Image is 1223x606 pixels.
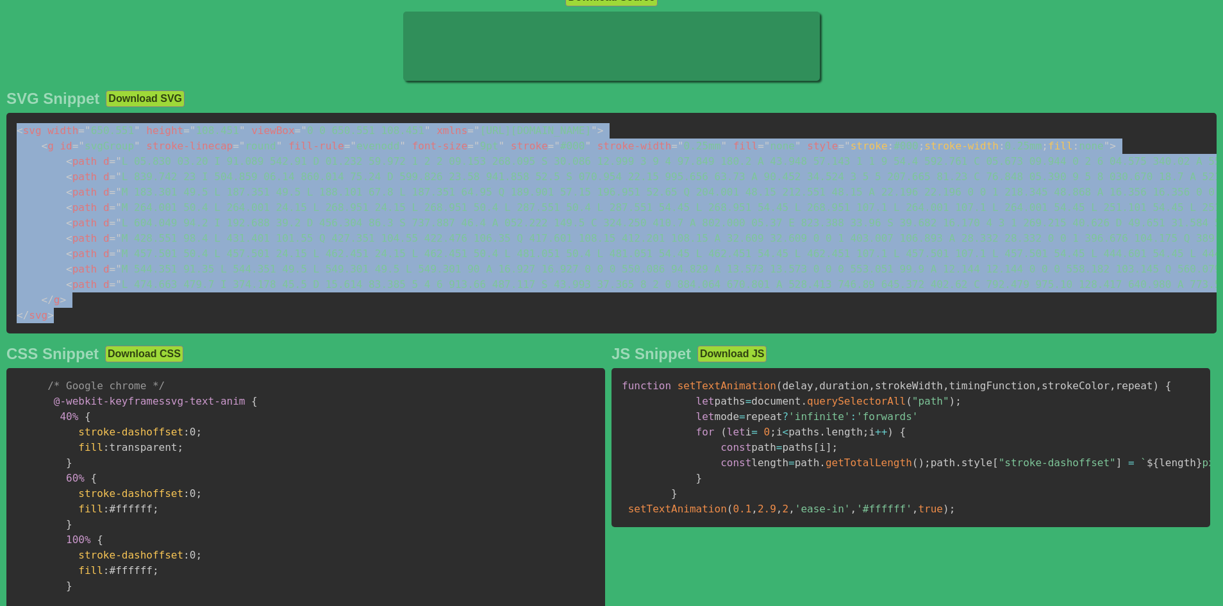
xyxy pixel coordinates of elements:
span: > [1110,140,1116,152]
span: " [78,140,85,152]
span: 650.551 [78,124,140,137]
span: fill [733,140,758,152]
span: =" [838,140,850,152]
span: d [103,248,110,260]
span: delay duration strokeWidth timingFunction strokeColor repeat [782,380,1152,392]
span: path [66,201,97,214]
span: < [66,263,72,275]
span: , [813,380,820,392]
span: = [110,248,116,260]
span: ; [955,395,961,407]
span: ] [826,441,832,453]
span: viewBox [251,124,294,137]
span: : [999,140,1005,152]
span: fill [1048,140,1073,152]
span: < [66,155,72,167]
span: </ [17,309,29,321]
span: = [745,395,752,407]
span: path [66,278,97,290]
span: 2.9 [758,503,776,515]
span: } [66,580,72,592]
span: svg [17,309,47,321]
span: px [1202,457,1215,469]
span: ( [912,457,919,469]
span: = [110,263,116,275]
span: : [183,426,190,438]
span: " [585,140,591,152]
span: none [758,140,801,152]
span: setTextAnimation [678,380,776,392]
span: ; [949,503,956,515]
span: = [110,232,116,244]
span: "path" [912,395,949,407]
span: = [295,124,301,137]
span: " [424,124,431,137]
span: 0.25mm [671,140,727,152]
span: ` [1140,457,1147,469]
span: font-size [412,140,468,152]
span: svg [17,124,42,137]
span: , [869,380,875,392]
span: = [467,140,474,152]
span: = [344,140,351,152]
span: = [110,201,116,214]
span: } [696,472,703,484]
span: path [66,217,97,229]
span: " [720,140,727,152]
span: ( [906,395,912,407]
span: ; [196,487,202,500]
span: getTotalLength [826,457,912,469]
span: ( [720,426,727,438]
span: for [696,426,715,438]
span: [ [813,441,820,453]
span: = [467,124,474,137]
span: " [474,140,480,152]
span: " [554,140,560,152]
span: 40% [60,410,78,423]
span: < [17,124,23,137]
span: " [678,140,684,152]
span: " [85,124,91,137]
span: : [1073,140,1079,152]
span: @-webkit-keyframes [54,395,165,407]
span: < [66,201,72,214]
span: fill [78,441,103,453]
span: < [66,232,72,244]
span: ) [887,426,894,438]
h2: JS Snippet [611,345,691,363]
span: d [103,186,110,198]
span: > [60,294,66,306]
span: " [115,217,122,229]
span: ) [918,457,924,469]
span: function [622,380,671,392]
button: Download JS [697,346,767,362]
span: xmlns [437,124,467,137]
span: fill [78,564,103,577]
span: " [499,140,505,152]
span: ? [782,410,788,423]
span: d [103,217,110,229]
span: stroke-linecap [146,140,233,152]
span: , [1035,380,1042,392]
span: #000 0.25mm none [851,140,1104,152]
span: = [788,457,795,469]
span: g [42,294,60,306]
span: const [720,441,751,453]
span: = [671,140,678,152]
span: = [183,124,190,137]
span: 'infinite' [788,410,850,423]
span: ; [1042,140,1048,152]
span: " [134,124,140,137]
span: 100% [66,534,91,546]
span: width [47,124,78,137]
span: , [788,503,795,515]
span: d [103,155,110,167]
h2: CSS Snippet [6,345,99,363]
span: " [134,140,140,152]
span: </ [42,294,54,306]
span: = [233,140,239,152]
span: stroke-dashoffset [78,426,183,438]
span: . [955,457,961,469]
button: Download CSS [105,346,183,362]
span: : [103,503,110,515]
